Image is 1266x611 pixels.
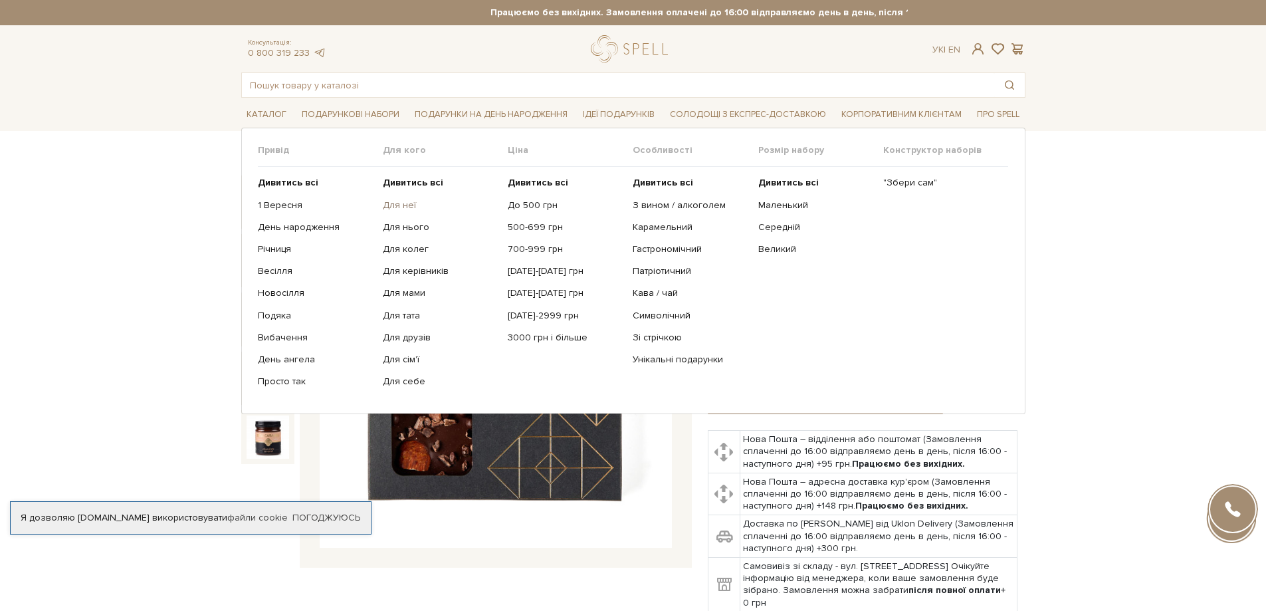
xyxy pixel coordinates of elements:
a: 500-699 грн [508,221,623,233]
a: Весілля [258,265,373,277]
a: До 500 грн [508,199,623,211]
a: Для мами [383,287,498,299]
span: Про Spell [972,104,1025,125]
span: Для кого [383,144,508,156]
span: Подарункові набори [296,104,405,125]
a: З вином / алкоголем [633,199,748,211]
a: Для нього [383,221,498,233]
a: Дивитись всі [258,177,373,189]
a: "Збери сам" [883,177,998,189]
span: Каталог [241,104,292,125]
a: Корпоративним клієнтам [836,103,967,126]
a: Для себе [383,376,498,388]
b: Дивитись всі [258,177,318,188]
a: Дивитись всі [383,177,498,189]
a: 1 Вересня [258,199,373,211]
td: Доставка по [PERSON_NAME] від Uklon Delivery (Замовлення сплаченні до 16:00 відправляємо день в д... [740,515,1017,558]
td: Нова Пошта – відділення або поштомат (Замовлення сплаченні до 16:00 відправляємо день в день, піс... [740,431,1017,473]
a: Дивитись всі [633,177,748,189]
a: Подяка [258,310,373,322]
a: Для друзів [383,332,498,344]
b: Дивитись всі [633,177,693,188]
a: Новосілля [258,287,373,299]
a: Вибачення [258,332,373,344]
a: 3000 грн і більше [508,332,623,344]
b: Дивитись всі [758,177,819,188]
img: Подарунок Амбасадор смаку [247,416,289,458]
a: Для керівників [383,265,498,277]
a: Зі стрічкою [633,332,748,344]
a: Середній [758,221,873,233]
td: Нова Пошта – адресна доставка кур'єром (Замовлення сплаченні до 16:00 відправляємо день в день, п... [740,473,1017,515]
a: En [948,44,960,55]
span: Конструктор наборів [883,144,1008,156]
a: Погоджуюсь [292,512,360,524]
span: Розмір набору [758,144,883,156]
a: Кава / чай [633,287,748,299]
a: [DATE]-[DATE] грн [508,287,623,299]
b: Працюємо без вихідних. [855,500,968,511]
a: Солодощі з експрес-доставкою [665,103,831,126]
a: Унікальні подарунки [633,354,748,366]
b: Дивитись всі [383,177,443,188]
a: Символічний [633,310,748,322]
span: Привід [258,144,383,156]
a: Великий [758,243,873,255]
a: Дивитись всі [508,177,623,189]
input: Пошук товару у каталозі [242,73,994,97]
b: після повної оплати [908,584,1001,596]
a: День ангела [258,354,373,366]
a: Для колег [383,243,498,255]
a: Для сім'ї [383,354,498,366]
b: Дивитись всі [508,177,568,188]
a: telegram [313,47,326,59]
a: Маленький [758,199,873,211]
a: Дивитись всі [758,177,873,189]
a: Для тата [383,310,498,322]
a: День народження [258,221,373,233]
a: logo [591,35,674,62]
div: Я дозволяю [DOMAIN_NAME] використовувати [11,512,371,524]
span: Ідеї подарунків [578,104,660,125]
a: Патріотичний [633,265,748,277]
b: Працюємо без вихідних. [852,458,965,469]
span: Консультація: [248,39,326,47]
a: файли cookie [227,512,288,523]
span: Подарунки на День народження [409,104,573,125]
button: Пошук товару у каталозі [994,73,1025,97]
a: [DATE]-[DATE] грн [508,265,623,277]
span: | [944,44,946,55]
div: Каталог [241,128,1025,414]
a: 0 800 319 233 [248,47,310,59]
span: Ціна [508,144,633,156]
a: [DATE]-2999 грн [508,310,623,322]
a: Просто так [258,376,373,388]
div: Ук [932,44,960,56]
strong: Працюємо без вихідних. Замовлення оплачені до 16:00 відправляємо день в день, після 16:00 - насту... [359,7,1143,19]
a: Карамельний [633,221,748,233]
span: Особливості [633,144,758,156]
a: 700-999 грн [508,243,623,255]
a: Річниця [258,243,373,255]
a: Для неї [383,199,498,211]
a: Гастрономічний [633,243,748,255]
